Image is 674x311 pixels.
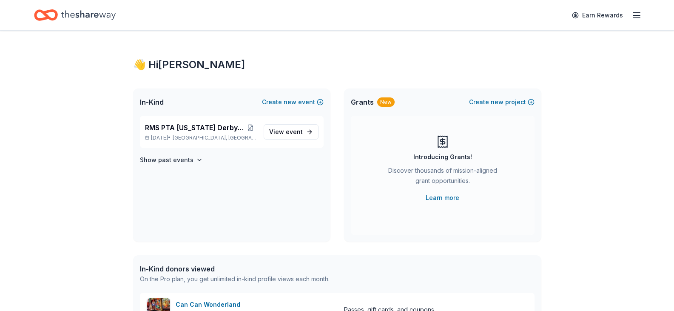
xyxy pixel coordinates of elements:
[140,97,164,107] span: In-Kind
[264,124,319,140] a: View event
[140,155,193,165] h4: Show past events
[262,97,324,107] button: Createnewevent
[567,8,628,23] a: Earn Rewards
[469,97,535,107] button: Createnewproject
[385,165,501,189] div: Discover thousands of mission-aligned grant opportunities.
[377,97,395,107] div: New
[145,123,244,133] span: RMS PTA [US_STATE] Derby Tricky Tray
[351,97,374,107] span: Grants
[140,264,330,274] div: In-Kind donors viewed
[34,5,116,25] a: Home
[176,300,244,310] div: Can Can Wonderland
[140,274,330,284] div: On the Pro plan, you get unlimited in-kind profile views each month.
[284,97,296,107] span: new
[286,128,303,135] span: event
[173,134,256,141] span: [GEOGRAPHIC_DATA], [GEOGRAPHIC_DATA]
[145,134,257,141] p: [DATE] •
[269,127,303,137] span: View
[413,152,472,162] div: Introducing Grants!
[491,97,503,107] span: new
[426,193,459,203] a: Learn more
[140,155,203,165] button: Show past events
[133,58,541,71] div: 👋 Hi [PERSON_NAME]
